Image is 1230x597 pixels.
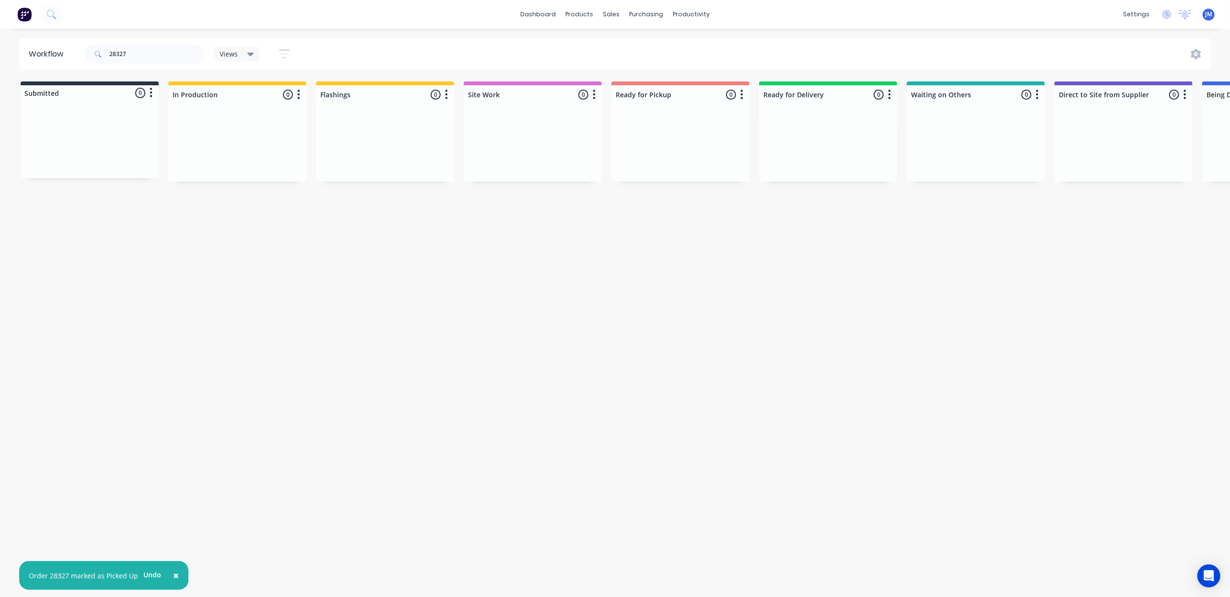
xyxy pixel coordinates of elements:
[668,7,715,22] div: productivity
[138,567,166,582] button: Undo
[1205,10,1212,19] span: JM
[561,7,598,22] div: products
[164,564,188,587] button: Close
[173,569,179,582] span: ×
[515,7,561,22] a: dashboard
[1197,564,1220,587] div: Open Intercom Messenger
[109,45,204,64] input: Search for orders...
[29,571,138,581] div: Order 28327 marked as Picked Up
[220,49,238,59] span: Views
[17,7,32,22] img: Factory
[29,48,68,60] div: Workflow
[598,7,624,22] div: sales
[624,7,668,22] div: purchasing
[1118,7,1154,22] div: settings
